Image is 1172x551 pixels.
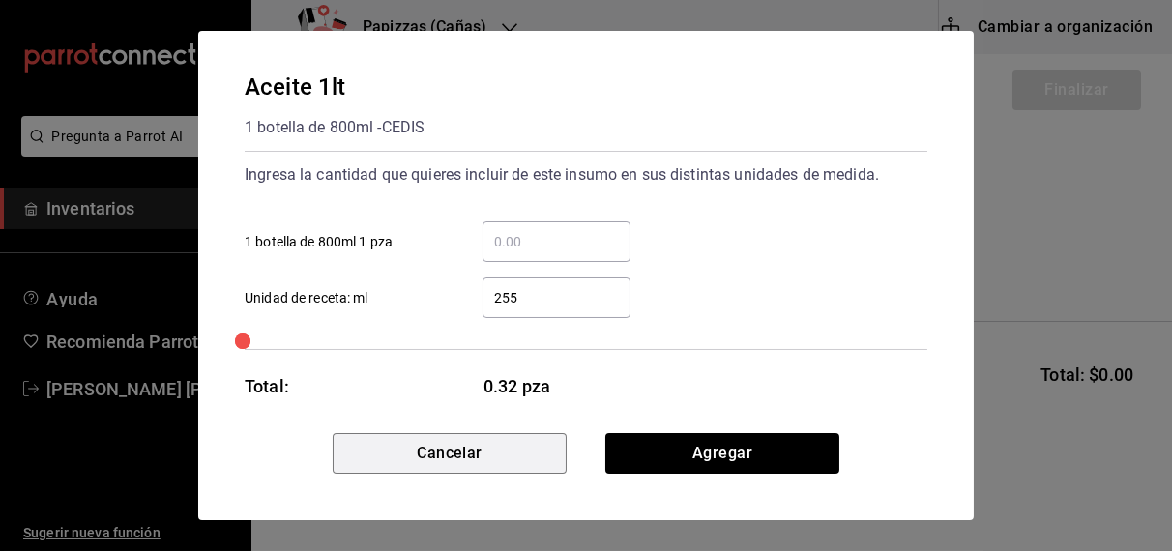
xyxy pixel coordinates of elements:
[483,286,630,309] input: Unidad de receta: ml
[333,433,567,474] button: Cancelar
[483,373,631,399] span: 0.32 pza
[245,232,393,252] span: 1 botella de 800ml 1 pza
[245,70,425,104] div: Aceite 1lt
[245,112,425,143] div: 1 botella de 800ml - CEDIS
[483,230,630,253] input: 1 botella de 800ml 1 pza
[605,433,839,474] button: Agregar
[245,288,368,308] span: Unidad de receta: ml
[245,373,289,399] div: Total:
[245,159,927,190] div: Ingresa la cantidad que quieres incluir de este insumo en sus distintas unidades de medida.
